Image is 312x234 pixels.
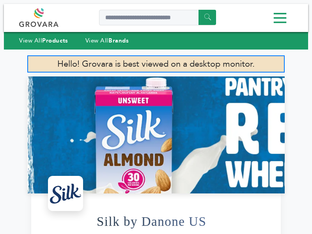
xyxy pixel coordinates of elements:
strong: Products [42,37,68,44]
p: Hello! Grovara is best viewed on a desktop monitor. [27,55,285,73]
strong: Brands [108,37,129,44]
input: Search a product or brand... [99,10,216,25]
a: View AllProducts [19,37,68,44]
a: View AllBrands [85,37,129,44]
img: Silk by Danone US Logo [50,178,81,209]
div: Menu [19,9,293,28]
